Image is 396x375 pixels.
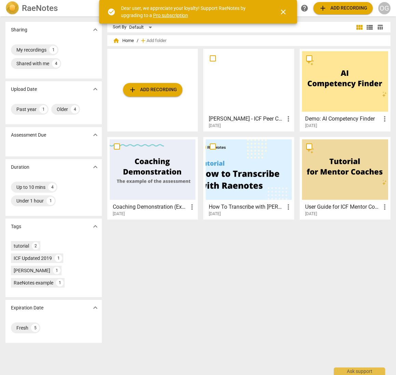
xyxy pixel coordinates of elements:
div: 4 [71,105,79,113]
span: view_list [366,23,374,31]
span: [DATE] [305,123,317,129]
div: 2 [32,242,39,250]
span: expand_more [91,222,99,231]
span: Add recording [128,86,177,94]
p: Expiration Date [11,304,43,311]
span: more_vert [284,203,292,211]
span: more_vert [188,203,196,211]
a: Demo: AI Competency Finder[DATE] [302,51,388,128]
span: [DATE] [209,211,221,217]
div: 1 [39,105,47,113]
div: 1 [46,197,55,205]
div: 1 [53,267,60,274]
button: Show more [90,162,100,172]
span: add [140,37,147,44]
span: Add folder [147,38,166,43]
a: How To Transcribe with [PERSON_NAME][DATE] [206,139,292,217]
span: add [319,4,327,12]
div: Fresh [16,324,28,331]
a: Pro subscription [153,13,188,18]
button: Close [275,4,291,20]
p: Duration [11,164,29,171]
p: Assessment Due [11,131,46,139]
div: Shared with me [16,60,49,67]
a: LogoRaeNotes [5,1,100,15]
div: Past year [16,106,37,113]
button: Show more [90,25,100,35]
span: close [279,8,287,16]
span: more_vert [381,203,389,211]
span: more_vert [284,115,292,123]
button: OG [378,2,391,14]
a: User Guide for ICF Mentor Coaches[DATE] [302,139,388,217]
div: tutorial [14,242,29,249]
span: Add recording [319,4,367,12]
span: expand_more [91,304,99,312]
div: Default [129,22,154,33]
h3: Isabel Valle - ICF Peer Coaching session #2 - Apr 24 2025 [209,115,284,123]
h3: User Guide for ICF Mentor Coaches [305,203,381,211]
span: [DATE] [305,211,317,217]
span: table_chart [377,24,383,30]
span: expand_more [91,131,99,139]
h3: Demo: AI Competency Finder [305,115,381,123]
div: 4 [48,183,56,191]
span: view_module [355,23,364,31]
p: Sharing [11,26,27,33]
button: Upload [123,83,182,97]
button: Upload [313,2,373,14]
button: Tile view [354,22,365,32]
div: Up to 10 mins [16,184,45,191]
button: Show more [90,303,100,313]
div: My recordings [16,46,46,53]
span: add [128,86,137,94]
h3: Coaching Demonstration (Example) [113,203,188,211]
span: expand_more [91,85,99,93]
h2: RaeNotes [22,3,58,13]
button: List view [365,22,375,32]
button: Show more [90,221,100,232]
a: [PERSON_NAME] - ICF Peer Coaching session #2 - [DATE][DATE] [206,51,292,128]
div: 1 [49,46,57,54]
span: Home [113,37,134,44]
span: check_circle [107,8,115,16]
div: Older [57,106,68,113]
div: ICF Updated 2019 [14,255,52,262]
button: Table view [375,22,385,32]
button: Show more [90,84,100,94]
div: Sort By [113,25,126,30]
img: Logo [5,1,19,15]
span: help [300,4,309,12]
a: Help [298,2,311,14]
div: Under 1 hour [16,197,44,204]
p: Upload Date [11,86,37,93]
span: expand_more [91,26,99,34]
span: home [113,37,120,44]
button: Show more [90,130,100,140]
a: Coaching Demonstration (Example)[DATE] [110,139,196,217]
div: Ask support [334,367,385,375]
div: 4 [52,59,60,68]
div: 5 [31,324,39,332]
span: expand_more [91,163,99,171]
span: / [137,38,138,43]
h3: How To Transcribe with RaeNotes [209,203,284,211]
div: [PERSON_NAME] [14,267,50,274]
div: 1 [56,279,64,287]
span: more_vert [381,115,389,123]
span: [DATE] [209,123,221,129]
div: Dear user, we appreciate your loyalty! Support RaeNotes by upgrading to a [121,5,267,19]
span: [DATE] [113,211,125,217]
p: Tags [11,223,21,230]
div: RaeNotes example [14,279,53,286]
div: 1 [55,254,62,262]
